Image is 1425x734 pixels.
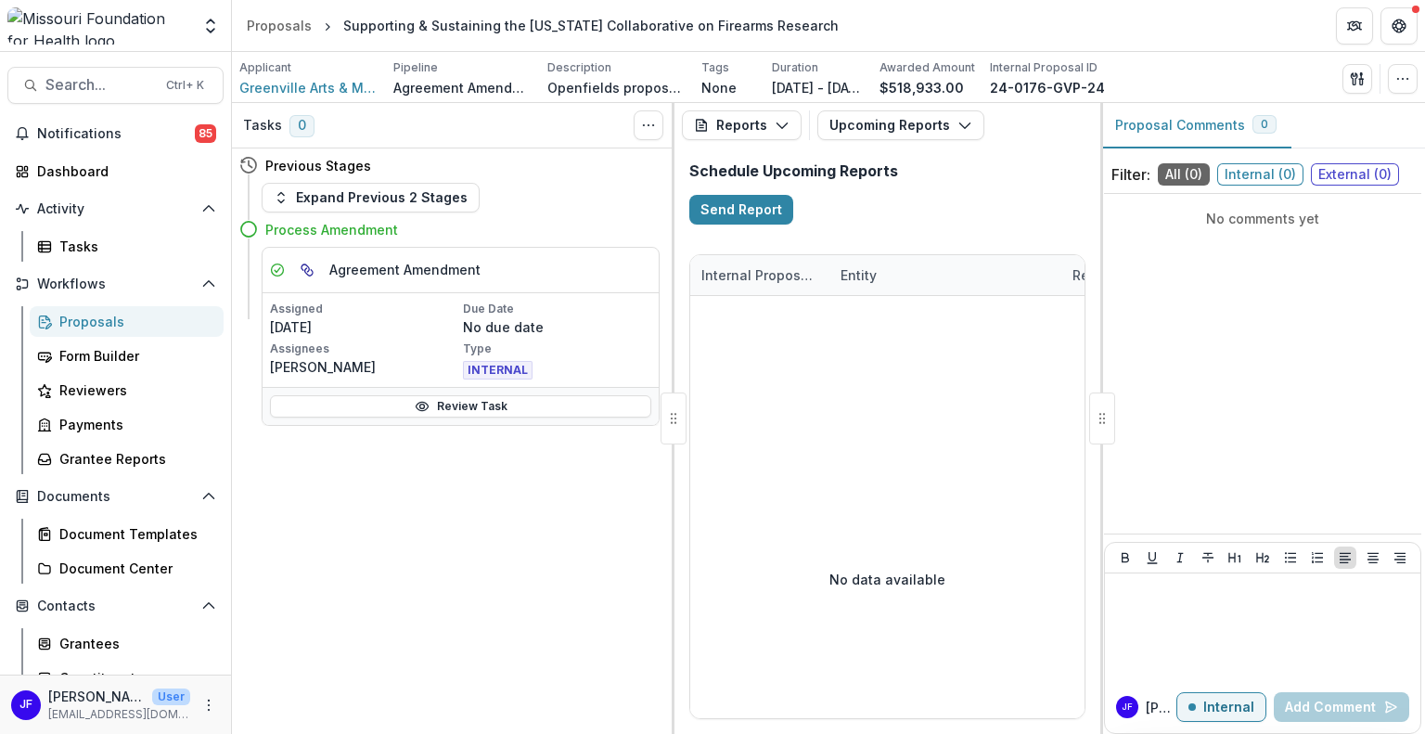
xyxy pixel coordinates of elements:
p: Type [463,341,652,357]
span: Notifications [37,126,195,142]
span: INTERNAL [463,361,533,380]
p: Awarded Amount [879,59,975,76]
h4: Process Amendment [265,220,398,239]
span: External ( 0 ) [1311,163,1399,186]
button: Search... [7,67,224,104]
button: More [198,694,220,716]
span: Documents [37,489,194,505]
p: None [701,78,737,97]
div: Proposals [247,16,312,35]
div: Proposals [59,312,209,331]
h3: Tasks [243,118,282,134]
button: Bold [1114,547,1136,569]
a: Review Task [270,395,651,418]
p: Internal [1203,700,1254,715]
div: Report [1061,255,1293,295]
button: Ordered List [1306,547,1329,569]
span: All ( 0 ) [1158,163,1210,186]
p: Assignees [270,341,459,357]
div: Form Builder [59,346,209,366]
span: Contacts [37,599,194,614]
button: Heading 2 [1252,547,1274,569]
span: 0 [1261,118,1268,131]
p: Openfields proposes to provide administration support and services for MCFR, working in close col... [547,78,687,97]
button: Send Report [689,195,793,225]
a: Document Templates [30,519,224,549]
p: Description [547,59,611,76]
p: Tags [701,59,729,76]
p: User [152,689,190,705]
p: [PERSON_NAME] [270,357,459,377]
p: Filter: [1111,163,1150,186]
div: Supporting & Sustaining the [US_STATE] Collaborative on Firearms Research [343,16,839,35]
button: Toggle View Cancelled Tasks [634,110,663,140]
a: Reviewers [30,375,224,406]
p: No data available [829,570,945,589]
p: [DATE] [270,317,459,337]
div: Constituents [59,668,209,688]
button: Align Left [1334,547,1356,569]
span: Activity [37,201,194,217]
a: Grantees [30,628,224,659]
a: Constituents [30,663,224,693]
p: Due Date [463,301,652,317]
div: Grantees [59,634,209,653]
a: Proposals [30,306,224,337]
button: Internal [1176,692,1266,722]
p: Agreement Amendment [393,78,533,97]
button: Expand Previous 2 Stages [262,183,480,212]
button: Open Workflows [7,269,224,299]
nav: breadcrumb [239,12,846,39]
h2: Schedule Upcoming Reports [689,162,1085,180]
span: 0 [289,115,315,137]
a: Dashboard [7,156,224,187]
div: Entity [829,255,1061,295]
p: No comments yet [1111,209,1414,228]
button: Get Help [1380,7,1418,45]
p: Applicant [239,59,291,76]
button: View dependent tasks [292,255,322,285]
div: Jean Freeman-Crawford [1122,702,1133,712]
button: Open Documents [7,482,224,511]
div: Internal Proposal ID [690,255,829,295]
button: Align Right [1389,547,1411,569]
div: Grantee Reports [59,449,209,469]
a: Grantee Reports [30,444,224,474]
button: Open Activity [7,194,224,224]
div: Document Templates [59,524,209,544]
p: [EMAIL_ADDRESS][DOMAIN_NAME] [48,706,190,723]
div: Jean Freeman-Crawford [19,699,32,711]
button: Strike [1197,547,1219,569]
div: Report [1061,265,1126,285]
p: 24-0176-GVP-24 [990,78,1105,97]
button: Partners [1336,7,1373,45]
div: Dashboard [37,161,209,181]
button: Add Comment [1274,692,1409,722]
button: Open entity switcher [198,7,224,45]
div: Reviewers [59,380,209,400]
button: Upcoming Reports [817,110,984,140]
button: Align Center [1362,547,1384,569]
p: Internal Proposal ID [990,59,1098,76]
span: 85 [195,124,216,143]
p: Pipeline [393,59,438,76]
p: Assigned [270,301,459,317]
img: Missouri Foundation for Health logo [7,7,190,45]
a: Form Builder [30,341,224,371]
div: Payments [59,415,209,434]
a: Greenville Arts & Media [239,78,379,97]
div: Internal Proposal ID [690,265,829,285]
button: Reports [682,110,802,140]
a: Proposals [239,12,319,39]
h4: Previous Stages [265,156,371,175]
span: Internal ( 0 ) [1217,163,1303,186]
button: Heading 1 [1224,547,1246,569]
div: Document Center [59,559,209,578]
a: Document Center [30,553,224,584]
div: Entity [829,265,888,285]
span: Search... [45,76,155,94]
button: Open Contacts [7,591,224,621]
h5: Agreement Amendment [329,260,481,279]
